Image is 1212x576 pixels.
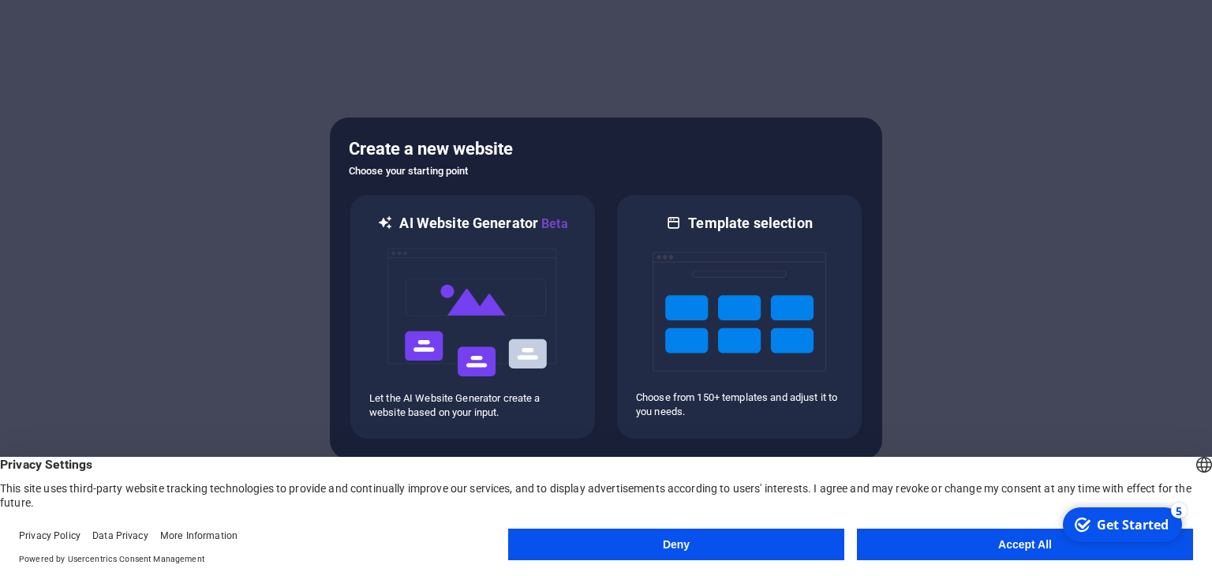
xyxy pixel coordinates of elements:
div: 5 [117,2,133,17]
h6: AI Website Generator [399,214,567,234]
h6: Template selection [688,214,812,233]
div: Get Started 5 items remaining, 0% complete [9,6,128,41]
h6: Choose your starting point [349,162,863,181]
h5: Create a new website [349,137,863,162]
img: ai [386,234,559,391]
p: Let the AI Website Generator create a website based on your input. [369,391,576,420]
p: Choose from 150+ templates and adjust it to you needs. [636,391,843,419]
div: Template selectionChoose from 150+ templates and adjust it to you needs. [615,193,863,440]
span: Beta [538,216,568,231]
div: AI Website GeneratorBetaaiLet the AI Website Generator create a website based on your input. [349,193,597,440]
div: Get Started [43,15,114,32]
